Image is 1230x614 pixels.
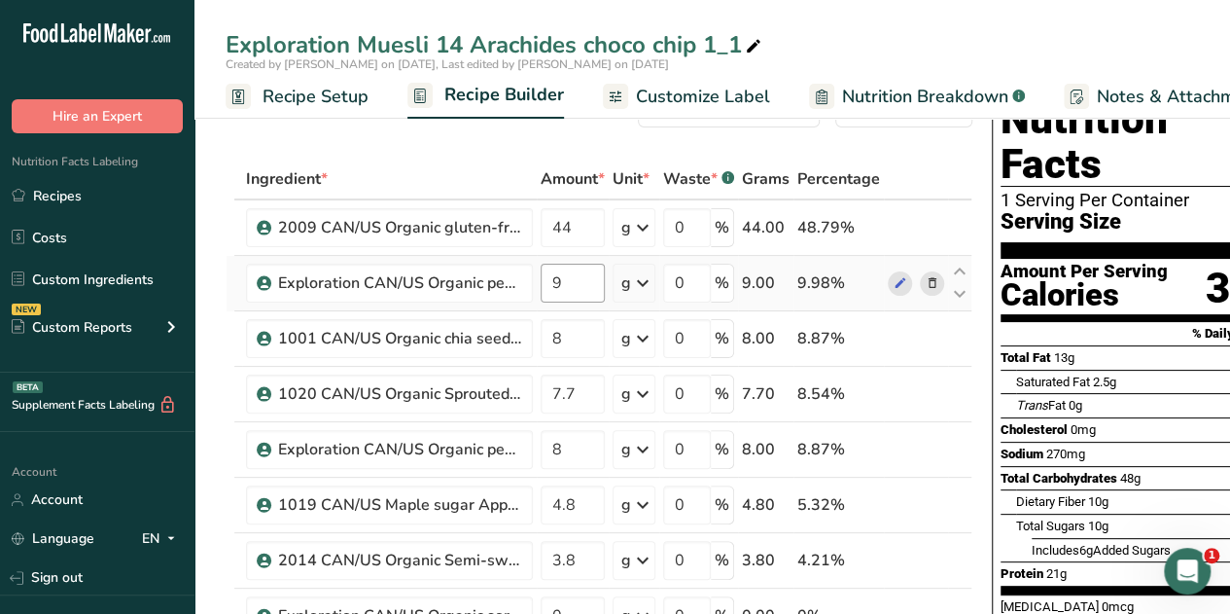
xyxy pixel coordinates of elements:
[1088,519,1108,533] span: 10g
[742,382,790,406] div: 7.70
[1016,494,1085,509] span: Dietary Fiber
[621,382,631,406] div: g
[1016,375,1090,389] span: Saturated Fat
[1016,519,1085,533] span: Total Sugars
[1001,566,1043,581] span: Protein
[1001,599,1099,614] span: [MEDICAL_DATA]
[621,327,631,350] div: g
[742,216,790,239] div: 44.00
[1001,350,1051,365] span: Total Fat
[742,271,790,295] div: 9.00
[663,167,734,191] div: Waste
[797,493,880,517] div: 5.32%
[1088,494,1108,509] span: 10g
[246,167,328,191] span: Ingredient
[742,327,790,350] div: 8.00
[797,438,880,461] div: 8.87%
[1093,375,1116,389] span: 2.5g
[1001,281,1168,309] div: Calories
[12,99,183,133] button: Hire an Expert
[278,327,521,350] div: 1001 CAN/US Organic chia seeds Tootsi + FCEN
[613,167,650,191] span: Unit
[621,271,631,295] div: g
[797,327,880,350] div: 8.87%
[1120,471,1141,486] span: 48g
[12,522,94,556] a: Language
[142,527,183,551] div: EN
[13,381,43,393] div: BETA
[1102,599,1134,614] span: 0mcg
[1079,543,1093,558] span: 6g
[278,216,521,239] div: 2009 CAN/US Organic gluten-free rolled oats Tootsi + FCEN
[621,493,631,517] div: g
[742,549,790,572] div: 3.80
[621,438,631,461] div: g
[541,167,605,191] span: Amount
[1016,398,1048,413] i: Trans
[12,304,41,315] div: NEW
[278,438,521,461] div: Exploration CAN/US Organic peanut butter powder [PERSON_NAME] Naturals
[263,84,369,110] span: Recipe Setup
[278,382,521,406] div: 1020 CAN/US Organic Sprouted brown rice protein powder Jiangxi Hengding
[1001,422,1068,437] span: Cholesterol
[636,84,770,110] span: Customize Label
[742,167,790,191] span: Grams
[1032,543,1171,558] span: Includes Added Sugars
[1046,447,1085,461] span: 270mg
[842,84,1008,110] span: Nutrition Breakdown
[797,216,880,239] div: 48.79%
[1001,471,1117,486] span: Total Carbohydrates
[1071,422,1096,437] span: 0mg
[226,75,369,119] a: Recipe Setup
[278,549,521,572] div: 2014 CAN/US Organic Semi-sweet chocolate chips 55% Mini Camino
[621,549,631,572] div: g
[621,216,631,239] div: g
[797,271,880,295] div: 9.98%
[1046,566,1067,581] span: 21g
[797,549,880,572] div: 4.21%
[226,27,765,62] div: Exploration Muesli 14 Arachides choco chip 1_1
[1164,548,1211,595] iframe: Intercom live chat
[278,271,521,295] div: Exploration CAN/US Organic peanuts Tootsi
[12,317,132,338] div: Custom Reports
[278,493,521,517] div: 1019 CAN/US Maple sugar Appalaches Nature + USDA
[1001,447,1043,461] span: Sodium
[407,73,564,120] a: Recipe Builder
[742,493,790,517] div: 4.80
[1001,210,1121,235] span: Serving Size
[797,167,880,191] span: Percentage
[1069,398,1082,413] span: 0g
[1016,398,1066,413] span: Fat
[809,75,1025,119] a: Nutrition Breakdown
[1001,263,1168,281] div: Amount Per Serving
[444,82,564,108] span: Recipe Builder
[1204,548,1219,563] span: 1
[742,438,790,461] div: 8.00
[603,75,770,119] a: Customize Label
[226,56,669,72] span: Created by [PERSON_NAME] on [DATE], Last edited by [PERSON_NAME] on [DATE]
[1054,350,1074,365] span: 13g
[797,382,880,406] div: 8.54%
